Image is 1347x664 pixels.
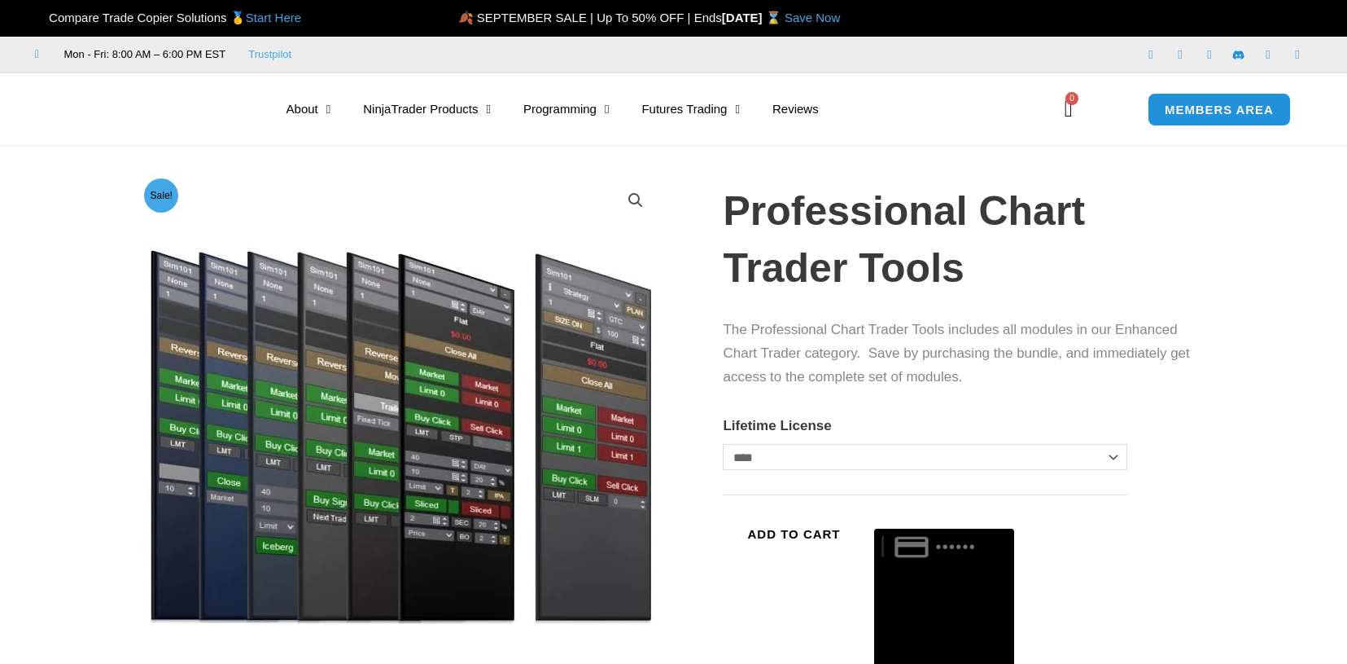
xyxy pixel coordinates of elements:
[270,90,348,128] a: About
[1165,103,1274,116] span: MEMBERS AREA
[723,319,1198,389] p: The Professional Chart Trader Tools includes all modules in our Enhanced Chart Trader category. S...
[246,11,301,24] a: Start Here
[144,178,178,213] span: Sale!
[1040,86,1097,133] a: 0
[731,520,856,548] button: Add to cart
[270,90,1039,128] nav: Menu
[1148,93,1291,126] a: MEMBERS AREA
[625,90,756,128] a: Futures Trading
[347,90,507,128] a: NinjaTrader Products
[139,174,663,624] img: ProfessionalToolsBundlePage | Affordable Indicators – NinjaTrader
[248,45,291,64] a: Trustpilot
[935,538,976,556] text: ••••••
[756,90,835,128] a: Reviews
[785,11,840,24] a: Save Now
[1065,92,1078,105] span: 0
[458,11,722,24] span: 🍂 SEPTEMBER SALE | Up To 50% OFF | Ends
[722,11,785,24] strong: [DATE] ⌛
[871,517,1017,519] iframe: Secure payment input frame
[507,90,626,128] a: Programming
[621,186,650,215] a: View full-screen image gallery
[723,418,831,433] label: Lifetime License
[60,45,226,64] span: Mon - Fri: 8:00 AM – 6:00 PM EST
[63,80,238,139] img: LogoAI | Affordable Indicators – NinjaTrader
[723,182,1198,297] h1: Professional Chart Trader Tools
[36,11,48,24] img: 🏆
[35,11,301,24] span: Compare Trade Copier Solutions 🥇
